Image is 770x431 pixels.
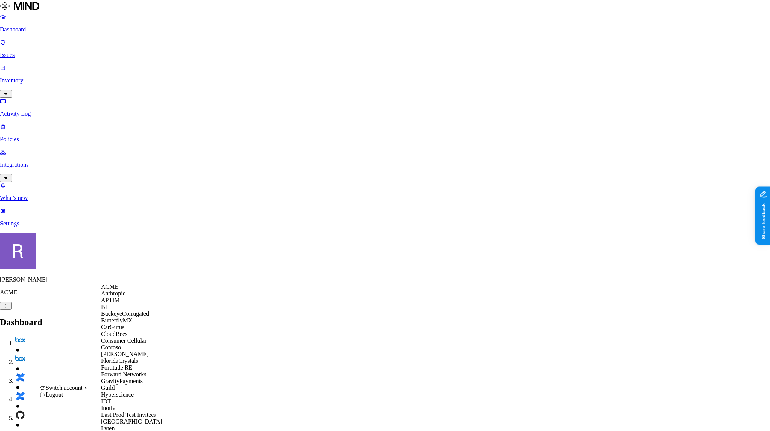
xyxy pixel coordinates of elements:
span: GravityPayments [101,378,143,384]
span: Switch account [46,385,82,391]
span: Fortitude RE [101,364,132,371]
span: Anthropic [101,290,125,297]
span: Guild [101,385,115,391]
span: BuckeyeCorrugated [101,310,149,317]
span: [GEOGRAPHIC_DATA] [101,418,162,425]
span: CloudBees [101,331,127,337]
span: APTIM [101,297,120,303]
span: CarGurus [101,324,124,330]
span: BI [101,304,107,310]
span: ACME [101,283,118,290]
span: Contoso [101,344,121,350]
span: IDT [101,398,111,404]
span: Hyperscience [101,391,134,398]
div: Logout [40,391,88,398]
span: FloridaCrystals [101,358,138,364]
span: ButterflyMX [101,317,133,324]
span: Consumer Cellular [101,337,146,344]
span: [PERSON_NAME] [101,351,149,357]
span: Inotiv [101,405,115,411]
span: Last Prod Test Invitees [101,412,156,418]
span: Forward Networks [101,371,146,377]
